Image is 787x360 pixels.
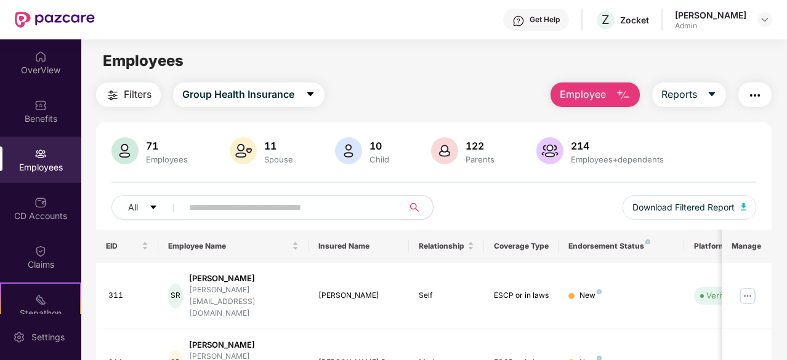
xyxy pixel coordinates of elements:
[620,14,649,26] div: Zocket
[419,290,474,302] div: Self
[722,230,772,263] th: Manage
[309,230,409,263] th: Insured Name
[760,15,770,25] img: svg+xml;base64,PHN2ZyBpZD0iRHJvcGRvd24tMzJ4MzIiIHhtbG5zPSJodHRwOi8vd3d3LnczLm9yZy8yMDAwL3N2ZyIgd2...
[124,87,151,102] span: Filters
[419,241,465,251] span: Relationship
[318,290,399,302] div: [PERSON_NAME]
[632,201,735,214] span: Download Filtered Report
[96,82,161,107] button: Filters
[34,245,47,257] img: svg+xml;base64,PHN2ZyBpZD0iQ2xhaW0iIHhtbG5zPSJodHRwOi8vd3d3LnczLm9yZy8yMDAwL3N2ZyIgd2lkdGg9IjIwIi...
[741,203,747,210] img: svg+xml;base64,PHN2ZyB4bWxucz0iaHR0cDovL3d3dy53My5vcmcvMjAwMC9zdmciIHhtbG5zOnhsaW5rPSJodHRwOi8vd3...
[568,241,674,251] div: Endorsement Status
[34,50,47,63] img: svg+xml;base64,PHN2ZyBpZD0iSG9tZSIgeG1sbnM9Imh0dHA6Ly93d3cudzMub3JnLzIwMDAvc3ZnIiB3aWR0aD0iMjAiIG...
[128,201,138,214] span: All
[28,331,68,343] div: Settings
[158,230,309,263] th: Employee Name
[707,89,717,100] span: caret-down
[409,230,484,263] th: Relationship
[694,241,762,251] div: Platform Status
[568,140,666,152] div: 214
[189,284,299,319] div: [PERSON_NAME][EMAIL_ADDRESS][DOMAIN_NAME]
[149,203,158,213] span: caret-down
[463,140,497,152] div: 122
[168,284,182,308] div: SR
[34,148,47,160] img: svg+xml;base64,PHN2ZyBpZD0iRW1wbG95ZWVzIiB4bWxucz0iaHR0cDovL3d3dy53My5vcmcvMjAwMC9zdmciIHdpZHRoPS...
[1,307,80,319] div: Stepathon
[34,294,47,306] img: svg+xml;base64,PHN2ZyB4bWxucz0iaHR0cDovL3d3dy53My5vcmcvMjAwMC9zdmciIHdpZHRoPSIyMSIgaGVpZ2h0PSIyMC...
[748,88,762,103] img: svg+xml;base64,PHN2ZyB4bWxucz0iaHR0cDovL3d3dy53My5vcmcvMjAwMC9zdmciIHdpZHRoPSIyNCIgaGVpZ2h0PSIyNC...
[403,195,434,220] button: search
[536,137,563,164] img: svg+xml;base64,PHN2ZyB4bWxucz0iaHR0cDovL3d3dy53My5vcmcvMjAwMC9zdmciIHhtbG5zOnhsaW5rPSJodHRwOi8vd3...
[661,87,697,102] span: Reports
[551,82,640,107] button: Employee
[189,339,299,351] div: [PERSON_NAME]
[403,202,427,212] span: search
[106,241,140,251] span: EID
[623,195,757,220] button: Download Filtered Report
[111,137,139,164] img: svg+xml;base64,PHN2ZyB4bWxucz0iaHR0cDovL3d3dy53My5vcmcvMjAwMC9zdmciIHhtbG5zOnhsaW5rPSJodHRwOi8vd3...
[675,9,746,21] div: [PERSON_NAME]
[579,290,602,302] div: New
[189,273,299,284] div: [PERSON_NAME]
[367,140,392,152] div: 10
[262,154,296,164] div: Spouse
[305,89,315,100] span: caret-down
[494,290,549,302] div: ESCP or in laws
[34,196,47,209] img: svg+xml;base64,PHN2ZyBpZD0iQ0RfQWNjb3VudHMiIGRhdGEtbmFtZT0iQ0QgQWNjb3VudHMiIHhtbG5zPSJodHRwOi8vd3...
[512,15,525,27] img: svg+xml;base64,PHN2ZyBpZD0iSGVscC0zMngzMiIgeG1sbnM9Imh0dHA6Ly93d3cudzMub3JnLzIwMDAvc3ZnIiB3aWR0aD...
[111,195,187,220] button: Allcaret-down
[168,241,289,251] span: Employee Name
[230,137,257,164] img: svg+xml;base64,PHN2ZyB4bWxucz0iaHR0cDovL3d3dy53My5vcmcvMjAwMC9zdmciIHhtbG5zOnhsaW5rPSJodHRwOi8vd3...
[652,82,726,107] button: Reportscaret-down
[560,87,606,102] span: Employee
[103,52,184,70] span: Employees
[530,15,560,25] div: Get Help
[262,140,296,152] div: 11
[335,137,362,164] img: svg+xml;base64,PHN2ZyB4bWxucz0iaHR0cDovL3d3dy53My5vcmcvMjAwMC9zdmciIHhtbG5zOnhsaW5rPSJodHRwOi8vd3...
[484,230,559,263] th: Coverage Type
[463,154,497,164] div: Parents
[431,137,458,164] img: svg+xml;base64,PHN2ZyB4bWxucz0iaHR0cDovL3d3dy53My5vcmcvMjAwMC9zdmciIHhtbG5zOnhsaW5rPSJodHRwOi8vd3...
[602,12,610,27] span: Z
[13,331,25,343] img: svg+xml;base64,PHN2ZyBpZD0iU2V0dGluZy0yMHgyMCIgeG1sbnM9Imh0dHA6Ly93d3cudzMub3JnLzIwMDAvc3ZnIiB3aW...
[143,140,190,152] div: 71
[706,289,736,302] div: Verified
[645,239,650,244] img: svg+xml;base64,PHN2ZyB4bWxucz0iaHR0cDovL3d3dy53My5vcmcvMjAwMC9zdmciIHdpZHRoPSI4IiBoZWlnaHQ9IjgiIH...
[597,289,602,294] img: svg+xml;base64,PHN2ZyB4bWxucz0iaHR0cDovL3d3dy53My5vcmcvMjAwMC9zdmciIHdpZHRoPSI4IiBoZWlnaHQ9IjgiIH...
[108,290,149,302] div: 311
[616,88,631,103] img: svg+xml;base64,PHN2ZyB4bWxucz0iaHR0cDovL3d3dy53My5vcmcvMjAwMC9zdmciIHhtbG5zOnhsaW5rPSJodHRwOi8vd3...
[34,99,47,111] img: svg+xml;base64,PHN2ZyBpZD0iQmVuZWZpdHMiIHhtbG5zPSJodHRwOi8vd3d3LnczLm9yZy8yMDAwL3N2ZyIgd2lkdGg9Ij...
[15,12,95,28] img: New Pazcare Logo
[96,230,159,263] th: EID
[738,286,757,306] img: manageButton
[367,154,392,164] div: Child
[675,21,746,31] div: Admin
[105,88,120,103] img: svg+xml;base64,PHN2ZyB4bWxucz0iaHR0cDovL3d3dy53My5vcmcvMjAwMC9zdmciIHdpZHRoPSIyNCIgaGVpZ2h0PSIyNC...
[182,87,294,102] span: Group Health Insurance
[568,154,666,164] div: Employees+dependents
[143,154,190,164] div: Employees
[173,82,325,107] button: Group Health Insurancecaret-down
